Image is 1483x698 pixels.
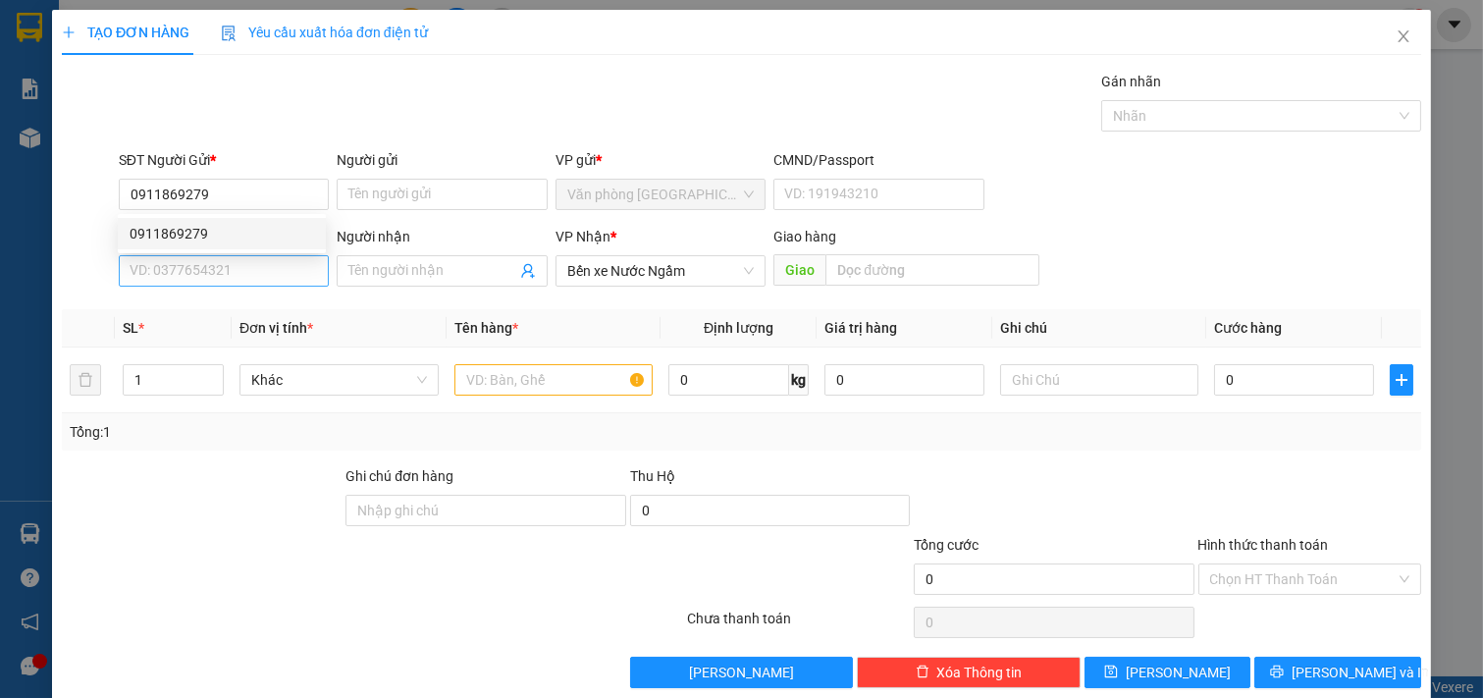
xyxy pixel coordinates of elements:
button: Close [1376,10,1431,65]
span: Giá trị hàng [824,320,897,336]
input: 0 [824,364,984,396]
div: Tổng: 1 [70,421,573,443]
span: Khác [251,365,427,395]
span: save [1104,665,1118,680]
span: close [1396,28,1411,44]
span: plus [1391,372,1412,388]
span: TẠO ĐƠN HÀNG [62,25,189,40]
span: Thu Hộ [630,468,675,484]
img: icon [221,26,237,41]
span: Giao hàng [773,229,836,244]
span: Cước hàng [1214,320,1282,336]
button: delete [70,364,101,396]
span: Định lượng [704,320,773,336]
input: Ghi Chú [1000,364,1199,396]
span: SL [123,320,138,336]
span: Đơn vị tính [239,320,313,336]
input: Dọc đường [825,254,1038,286]
div: VP gửi [556,149,767,171]
span: Giao [773,254,825,286]
div: 0911869279 [130,223,314,244]
span: [PERSON_NAME] và In [1292,662,1429,683]
span: plus [62,26,76,39]
span: kg [789,364,809,396]
span: Tên hàng [454,320,518,336]
th: Ghi chú [992,309,1207,348]
span: [PERSON_NAME] [689,662,794,683]
div: 0911869279 [118,218,326,249]
span: Tổng cước [914,537,979,553]
span: VP Nhận [556,229,610,244]
input: VD: Bàn, Ghế [454,364,654,396]
span: Yêu cầu xuất hóa đơn điện tử [221,25,428,40]
button: deleteXóa Thông tin [857,657,1081,688]
div: Người nhận [337,226,548,247]
span: [PERSON_NAME] [1126,662,1231,683]
span: Văn phòng Đà Lạt [567,180,755,209]
span: printer [1270,665,1284,680]
div: Người gửi [337,149,548,171]
button: save[PERSON_NAME] [1085,657,1251,688]
div: Chưa thanh toán [685,608,913,642]
label: Gán nhãn [1101,74,1161,89]
div: SĐT Người Gửi [119,149,330,171]
span: user-add [520,263,536,279]
label: Ghi chú đơn hàng [345,468,453,484]
button: printer[PERSON_NAME] và In [1254,657,1421,688]
input: Ghi chú đơn hàng [345,495,625,526]
button: plus [1390,364,1413,396]
span: Bến xe Nước Ngầm [567,256,755,286]
span: delete [916,665,929,680]
button: [PERSON_NAME] [630,657,854,688]
div: CMND/Passport [773,149,984,171]
label: Hình thức thanh toán [1198,537,1329,553]
span: Xóa Thông tin [937,662,1023,683]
